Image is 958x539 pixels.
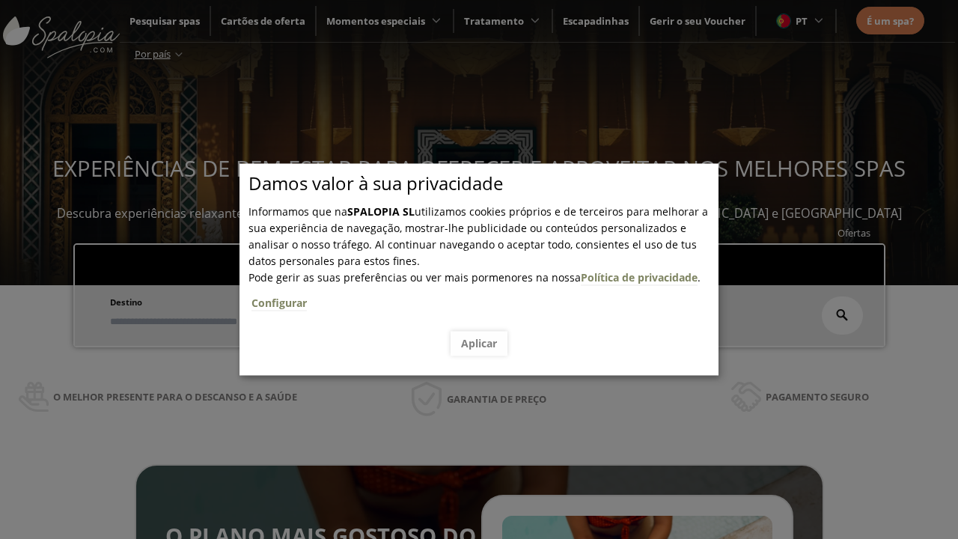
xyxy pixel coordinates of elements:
[251,296,307,311] a: Configurar
[451,331,507,356] button: Aplicar
[248,175,718,192] p: Damos valor à sua privacidade
[248,270,581,284] span: Pode gerir as suas preferências ou ver mais pormenores na nossa
[248,270,718,320] span: .
[248,204,708,268] span: Informamos que na utilizamos cookies próprios e de terceiros para melhorar a sua experiência de n...
[347,204,415,219] b: SPALOPIA SL
[581,270,698,285] a: Política de privacidade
